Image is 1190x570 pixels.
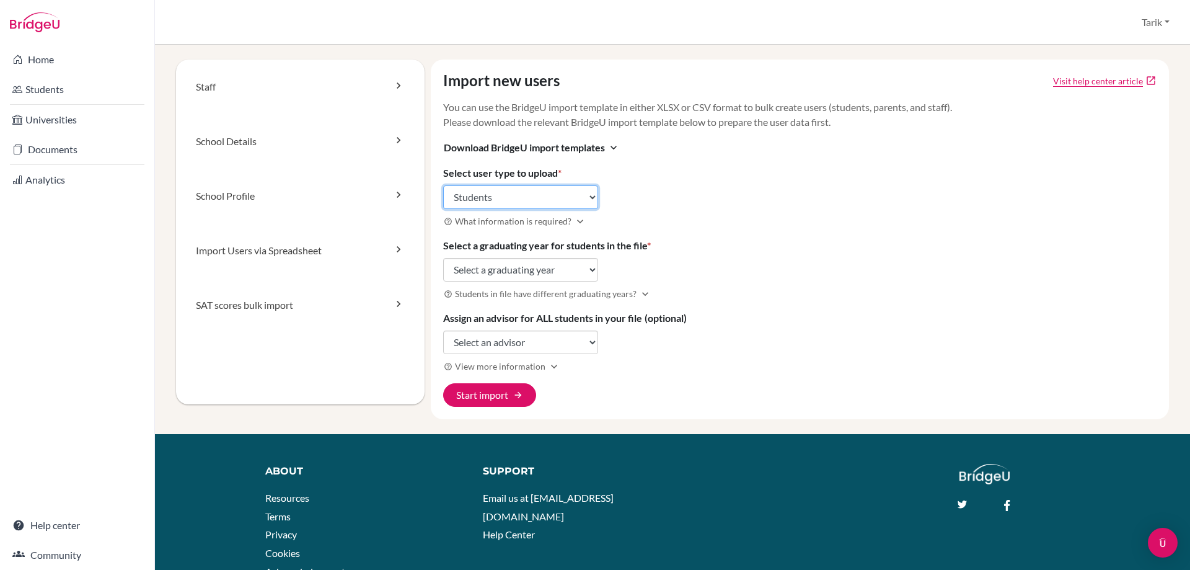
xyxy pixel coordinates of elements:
span: Students in file have different graduating years? [455,287,637,300]
a: Help Center [483,528,535,540]
label: Assign an advisor for ALL students in your file [443,311,687,326]
a: Students [2,77,152,102]
h4: Import new users [443,72,560,90]
a: Terms [265,510,291,522]
button: Tarik [1136,11,1175,34]
a: Community [2,543,152,568]
a: Help center [2,513,152,538]
i: help_outline [444,217,452,226]
a: Click to open Tracking student registration article in a new tab [1053,74,1143,87]
a: Email us at [EMAIL_ADDRESS][DOMAIN_NAME] [483,492,614,522]
i: expand_more [607,141,620,154]
img: logo_white@2x-f4f0deed5e89b7ecb1c2cc34c3e3d731f90f0f143d5ea2071677605dd97b5244.png [959,464,1010,484]
a: Home [2,47,152,72]
label: Select a graduating year for students in the file [443,238,651,253]
button: View more informationExpand more [443,359,561,373]
button: Start import [443,383,536,407]
span: (optional) [645,312,687,324]
i: Expand more [639,288,651,300]
a: School Profile [176,169,425,223]
a: open_in_new [1145,75,1157,86]
a: SAT scores bulk import [176,278,425,332]
span: Download BridgeU import templates [444,140,605,155]
a: Staff [176,60,425,114]
a: Cookies [265,547,300,559]
label: Select user type to upload [443,166,562,180]
div: Open Intercom Messenger [1148,528,1178,558]
span: View more information [455,360,545,373]
a: Resources [265,492,309,504]
i: help_outline [444,362,452,371]
div: Support [483,464,659,479]
i: Expand more [574,215,586,228]
i: Expand more [548,360,560,373]
span: What information is required? [455,215,571,228]
div: About [265,464,455,479]
p: You can use the BridgeU import template in either XLSX or CSV format to bulk create users (studen... [443,100,1157,130]
a: Analytics [2,167,152,192]
button: Download BridgeU import templatesexpand_more [443,140,620,156]
i: help_outline [444,290,452,298]
a: Privacy [265,528,297,540]
button: Students in file have different graduating years?Expand more [443,287,652,301]
a: Import Users via Spreadsheet [176,223,425,278]
a: School Details [176,114,425,169]
a: Documents [2,137,152,162]
a: Universities [2,107,152,132]
span: arrow_forward [513,390,523,400]
button: What information is required?Expand more [443,214,587,228]
img: Bridge-U [10,12,59,32]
